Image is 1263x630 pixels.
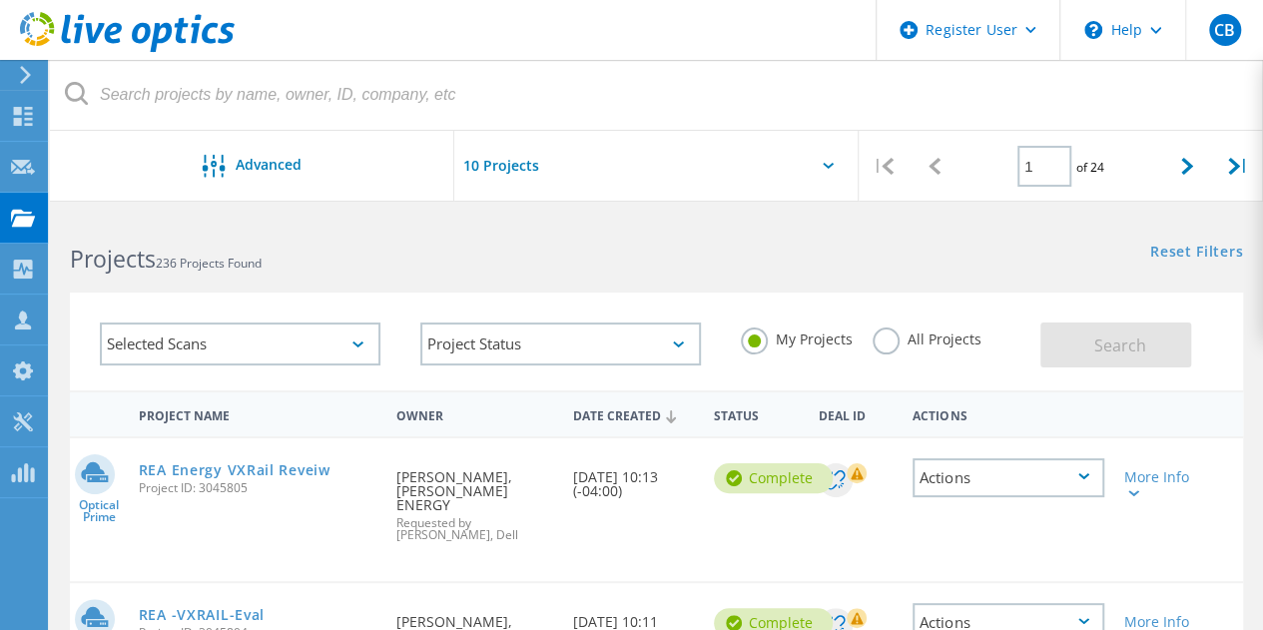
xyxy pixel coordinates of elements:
span: 236 Projects Found [156,255,262,272]
span: Project ID: 3045805 [139,482,377,494]
div: Project Status [420,322,701,365]
a: REA -VXRAIL-Eval [139,608,265,622]
label: My Projects [741,327,853,346]
span: Requested by [PERSON_NAME], Dell [396,517,552,541]
a: Reset Filters [1150,245,1243,262]
span: Search [1094,334,1146,356]
div: Selected Scans [100,322,380,365]
div: More Info [1124,470,1198,498]
div: Complete [714,463,833,493]
span: Advanced [236,158,302,172]
span: CB [1214,22,1235,38]
svg: \n [1084,21,1102,39]
div: | [1212,131,1263,202]
a: Live Optics Dashboard [20,42,235,56]
span: of 24 [1076,159,1104,176]
a: REA Energy VXRail Reveiw [139,463,330,477]
div: | [859,131,910,202]
div: Status [704,395,810,432]
div: Deal Id [809,395,903,432]
div: Project Name [129,395,387,432]
div: Actions [913,458,1104,497]
b: Projects [70,243,156,275]
div: [PERSON_NAME], [PERSON_NAME] ENERGY [386,438,562,561]
button: Search [1040,322,1191,367]
label: All Projects [873,327,981,346]
span: Optical Prime [70,499,129,523]
div: Date Created [563,395,704,433]
div: Owner [386,395,562,432]
div: Actions [903,395,1114,432]
div: [DATE] 10:13 (-04:00) [563,438,704,518]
